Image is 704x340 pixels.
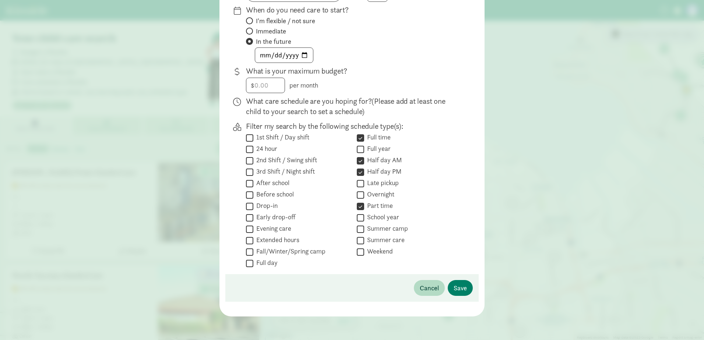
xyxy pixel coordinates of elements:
span: (Please add at least one child to your search to set a schedule) [246,96,446,116]
label: Full time [364,133,391,142]
label: Extended hours [253,235,299,244]
label: Summer camp [364,224,408,233]
label: Summer care [364,235,405,244]
button: Save [448,280,473,296]
label: 1st Shift / Day shift [253,133,309,142]
label: Late pickup [364,178,399,187]
span: I'm flexible / not sure [256,17,315,25]
span: per month [289,81,318,89]
span: In the future [256,37,291,46]
label: Early drop-off [253,213,295,222]
label: School year [364,213,399,222]
label: Before school [253,190,294,199]
label: Part time [364,201,393,210]
label: Half day PM [364,167,401,176]
p: What care schedule are you hoping for? [246,96,461,117]
span: Cancel [420,283,439,293]
span: Immediate [256,27,286,36]
label: Full year [364,144,391,153]
p: Filter my search by the following schedule type(s): [246,121,461,131]
button: Cancel [414,280,445,296]
label: Full day [253,258,278,267]
label: Drop-in [253,201,278,210]
p: When do you need care to start? [246,5,461,15]
label: Evening care [253,224,291,233]
span: Save [454,283,467,293]
input: 0.00 [246,78,285,93]
label: 3rd Shift / Night shift [253,167,315,176]
label: Weekend [364,247,393,256]
label: 2nd Shift / Swing shift [253,156,317,164]
label: Fall/Winter/Spring camp [253,247,325,256]
label: After school [253,178,289,187]
label: Half day AM [364,156,402,164]
label: 24 hour [253,144,277,153]
p: What is your maximum budget? [246,66,461,76]
label: Overnight [364,190,394,199]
